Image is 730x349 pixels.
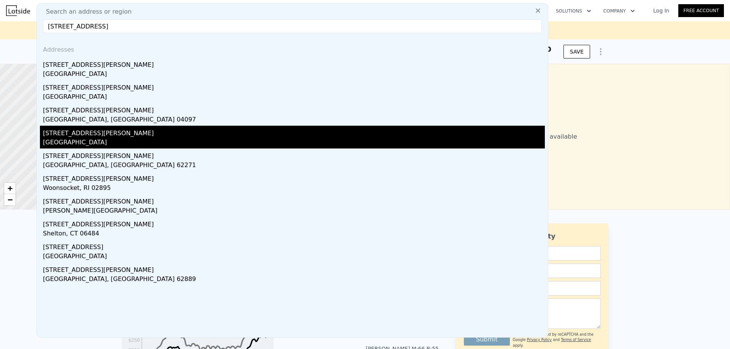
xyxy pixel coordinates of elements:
[678,4,724,17] a: Free Account
[8,195,13,204] span: −
[43,57,545,69] div: [STREET_ADDRESS][PERSON_NAME]
[597,4,641,18] button: Company
[4,194,16,205] a: Zoom out
[513,332,601,348] div: This site is protected by reCAPTCHA and the Google and apply.
[43,161,545,171] div: [GEOGRAPHIC_DATA], [GEOGRAPHIC_DATA] 62271
[43,183,545,194] div: Woonsocket, RI 02895
[43,19,542,33] input: Enter an address, city, region, neighborhood or zip code
[8,183,13,193] span: +
[464,333,510,346] button: Submit
[6,5,30,16] img: Lotside
[550,4,597,18] button: Solutions
[43,194,545,206] div: [STREET_ADDRESS][PERSON_NAME]
[561,338,591,342] a: Terms of Service
[40,7,132,16] span: Search an address or region
[43,171,545,183] div: [STREET_ADDRESS][PERSON_NAME]
[40,39,545,57] div: Addresses
[43,240,545,252] div: [STREET_ADDRESS]
[43,138,545,148] div: [GEOGRAPHIC_DATA]
[43,217,545,229] div: [STREET_ADDRESS][PERSON_NAME]
[43,252,545,262] div: [GEOGRAPHIC_DATA]
[4,183,16,194] a: Zoom in
[43,206,545,217] div: [PERSON_NAME][GEOGRAPHIC_DATA]
[43,115,545,126] div: [GEOGRAPHIC_DATA], [GEOGRAPHIC_DATA] 04097
[43,92,545,103] div: [GEOGRAPHIC_DATA]
[527,338,552,342] a: Privacy Policy
[43,103,545,115] div: [STREET_ADDRESS][PERSON_NAME]
[563,45,590,58] button: SAVE
[644,7,678,14] a: Log In
[43,69,545,80] div: [GEOGRAPHIC_DATA]
[128,338,140,343] tspan: $250
[43,148,545,161] div: [STREET_ADDRESS][PERSON_NAME]
[43,80,545,92] div: [STREET_ADDRESS][PERSON_NAME]
[43,262,545,275] div: [STREET_ADDRESS][PERSON_NAME]
[43,229,545,240] div: Shelton, CT 06484
[43,126,545,138] div: [STREET_ADDRESS][PERSON_NAME]
[43,275,545,285] div: [GEOGRAPHIC_DATA], [GEOGRAPHIC_DATA] 62889
[593,44,608,59] button: Show Options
